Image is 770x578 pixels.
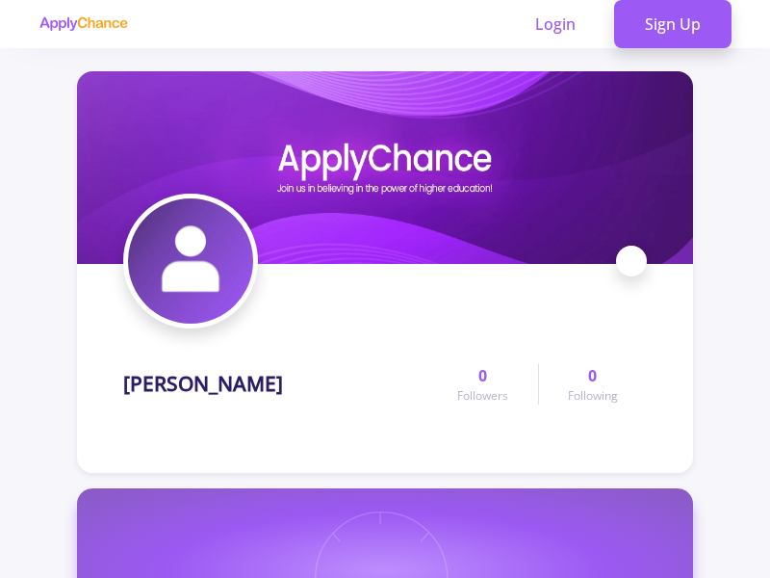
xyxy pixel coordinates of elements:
img: Iraj Kianfard cover image [77,71,693,264]
a: 0Followers [428,364,537,405]
img: Iraj Kianfard avatar [128,198,253,324]
span: 0 [588,364,597,387]
img: applychance logo text only [38,16,128,32]
span: Following [568,387,618,405]
span: Followers [457,387,508,405]
span: 0 [478,364,487,387]
h1: [PERSON_NAME] [123,372,283,396]
a: 0Following [538,364,647,405]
